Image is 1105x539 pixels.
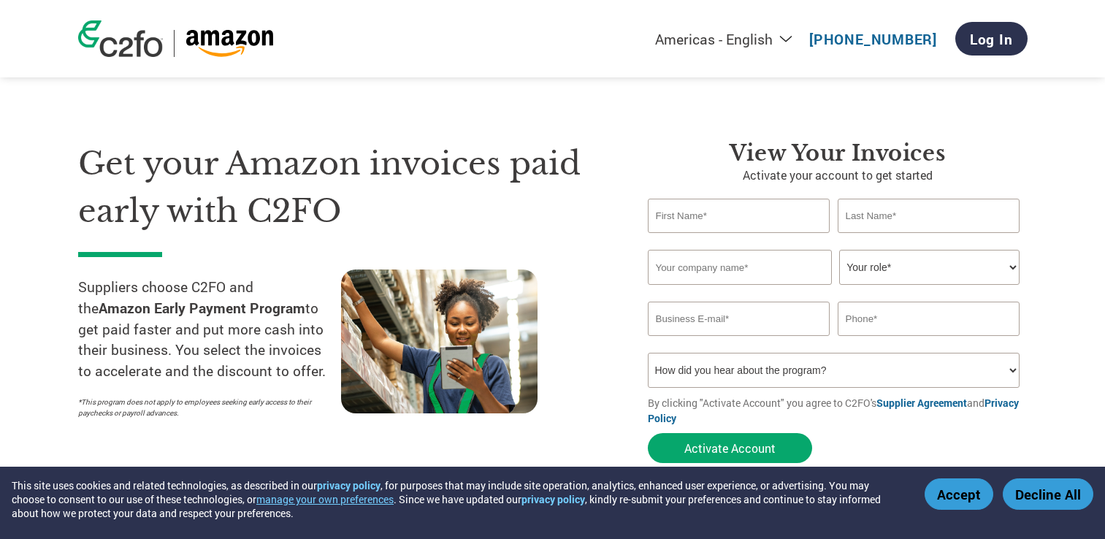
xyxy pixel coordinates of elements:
[876,396,967,410] a: Supplier Agreement
[648,286,1020,296] div: Invalid company name or company name is too long
[648,396,1019,425] a: Privacy Policy
[99,299,305,317] strong: Amazon Early Payment Program
[78,277,341,382] p: Suppliers choose C2FO and the to get paid faster and put more cash into their business. You selec...
[78,397,326,418] p: *This program does not apply to employees seeking early access to their paychecks or payroll adva...
[648,250,832,285] input: Your company name*
[648,199,830,233] input: First Name*
[838,234,1020,244] div: Invalid last name or last name is too long
[648,302,830,336] input: Invalid Email format
[839,250,1020,285] select: Title/Role
[838,199,1020,233] input: Last Name*
[317,478,381,492] a: privacy policy
[648,433,812,463] button: Activate Account
[955,22,1028,56] a: Log In
[78,140,604,234] h1: Get your Amazon invoices paid early with C2FO
[809,30,937,48] a: [PHONE_NUMBER]
[341,269,538,413] img: supply chain worker
[256,492,394,506] button: manage your own preferences
[648,234,830,244] div: Invalid first name or first name is too long
[648,140,1028,167] h3: View Your Invoices
[925,478,993,510] button: Accept
[648,167,1028,184] p: Activate your account to get started
[648,337,830,347] div: Inavlid Email Address
[838,302,1020,336] input: Phone*
[648,395,1028,426] p: By clicking "Activate Account" you agree to C2FO's and
[12,478,903,520] div: This site uses cookies and related technologies, as described in our , for purposes that may incl...
[186,30,274,57] img: Amazon
[838,337,1020,347] div: Inavlid Phone Number
[1003,478,1093,510] button: Decline All
[521,492,585,506] a: privacy policy
[78,20,163,57] img: c2fo logo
